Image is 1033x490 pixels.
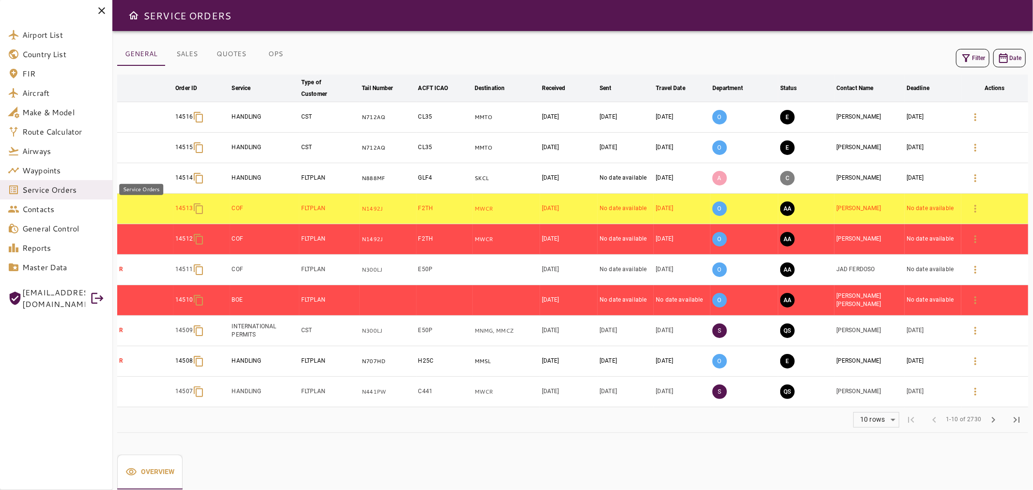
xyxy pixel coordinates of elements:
[598,224,654,255] td: No date available
[362,266,414,274] p: N300LJ
[117,43,165,66] button: GENERAL
[993,49,1026,67] button: Date
[475,82,505,94] div: Destination
[858,415,887,424] div: 10 rows
[230,346,299,377] td: HANDLING
[230,316,299,346] td: INTERNATIONAL PERMITS
[834,377,905,407] td: [PERSON_NAME]
[542,82,566,94] div: Received
[654,224,710,255] td: [DATE]
[175,113,193,121] p: 14516
[964,136,987,159] button: Details
[712,262,727,277] p: O
[780,201,795,216] button: AWAITING ASSIGNMENT
[22,48,105,60] span: Country List
[834,133,905,163] td: [PERSON_NAME]
[22,242,105,254] span: Reports
[712,110,727,124] p: O
[834,346,905,377] td: [PERSON_NAME]
[22,261,105,273] span: Master Data
[540,316,598,346] td: [DATE]
[905,102,961,133] td: [DATE]
[598,102,654,133] td: [DATE]
[475,144,538,152] p: MMTO
[540,194,598,224] td: [DATE]
[780,82,797,94] div: Status
[175,204,193,213] p: 14513
[899,408,923,431] span: First Page
[362,174,414,183] p: N888MF
[232,82,263,94] span: Service
[230,133,299,163] td: HANDLING
[780,232,795,246] button: AWAITING ASSIGNMENT
[836,82,886,94] span: Contact Name
[362,113,414,122] p: N712AQ
[299,255,360,285] td: FLTPLAN
[598,316,654,346] td: [DATE]
[964,289,987,312] button: Details
[475,327,538,335] p: MNMG, MMCZ
[416,316,473,346] td: E50P
[209,43,254,66] button: QUOTES
[1011,414,1022,426] span: last_page
[964,380,987,403] button: Details
[964,106,987,129] button: Details
[540,102,598,133] td: [DATE]
[600,82,624,94] span: Sent
[362,82,393,94] div: Tail Number
[654,316,710,346] td: [DATE]
[780,354,795,368] button: EXECUTION
[712,384,727,399] p: S
[780,140,795,155] button: EXECUTION
[780,293,795,307] button: AWAITING ASSIGNMENT
[834,285,905,316] td: [PERSON_NAME] [PERSON_NAME]
[598,133,654,163] td: [DATE]
[712,171,727,185] p: A
[834,163,905,194] td: [PERSON_NAME]
[598,255,654,285] td: No date available
[956,49,989,67] button: Filter
[907,82,942,94] span: Deadline
[22,223,105,234] span: General Control
[301,77,358,100] span: Type of Customer
[299,194,360,224] td: FLTPLAN
[362,82,405,94] span: Tail Number
[475,388,538,396] p: MWCR
[656,82,697,94] span: Travel Date
[712,232,727,246] p: O
[175,326,193,335] p: 14509
[362,388,414,396] p: N441PW
[656,82,685,94] div: Travel Date
[540,346,598,377] td: [DATE]
[654,255,710,285] td: [DATE]
[22,165,105,176] span: Waypoints
[119,184,163,195] div: Service Orders
[987,414,999,426] span: chevron_right
[230,102,299,133] td: HANDLING
[836,82,874,94] div: Contact Name
[654,163,710,194] td: [DATE]
[22,87,105,99] span: Aircraft
[299,133,360,163] td: CST
[542,82,578,94] span: Received
[230,377,299,407] td: HANDLING
[175,235,193,243] p: 14512
[540,133,598,163] td: [DATE]
[964,197,987,220] button: Details
[362,357,414,366] p: N707HD
[124,6,143,25] button: Open drawer
[119,326,171,335] p: R
[964,228,987,251] button: Details
[416,133,473,163] td: CL35
[475,235,538,244] p: MWCR
[475,357,538,366] p: MMSL
[905,316,961,346] td: [DATE]
[475,174,538,183] p: SKCL
[418,82,461,94] span: ACFT ICAO
[175,265,193,274] p: 14511
[299,285,360,316] td: FLTPLAN
[175,387,193,396] p: 14507
[117,43,297,66] div: basic tabs example
[230,285,299,316] td: BOE
[175,82,210,94] span: Order ID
